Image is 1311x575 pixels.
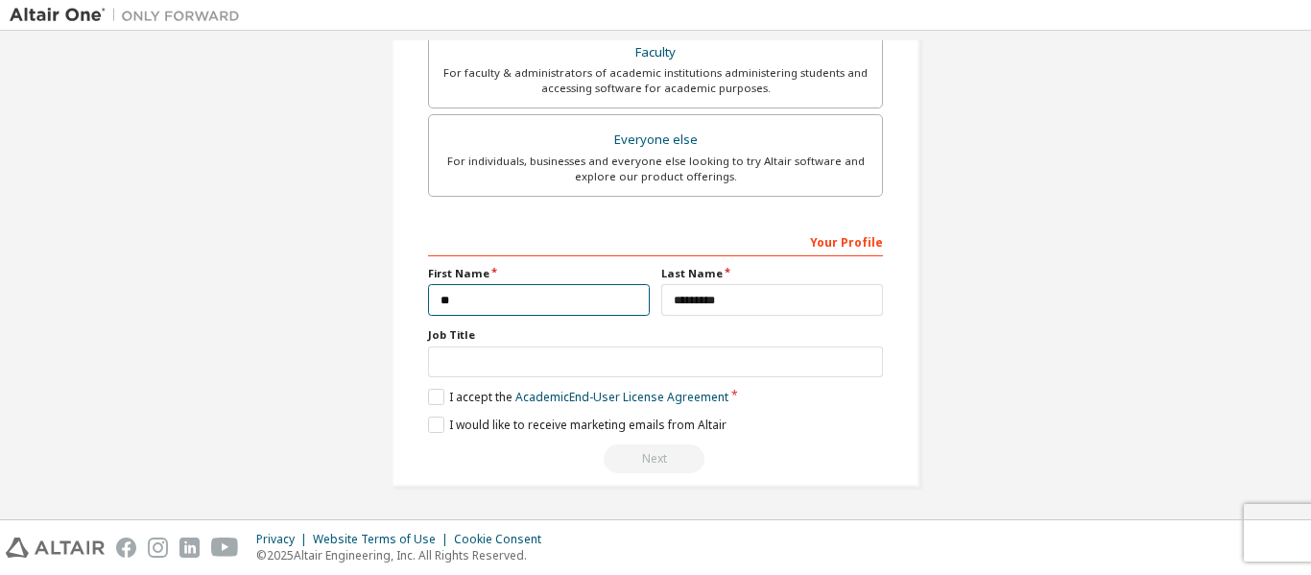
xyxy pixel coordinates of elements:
div: For faculty & administrators of academic institutions administering students and accessing softwa... [441,65,870,96]
img: youtube.svg [211,538,239,558]
div: Read and acccept EULA to continue [428,444,883,473]
img: facebook.svg [116,538,136,558]
a: Academic End-User License Agreement [515,389,728,405]
label: First Name [428,266,650,281]
p: © 2025 Altair Engineering, Inc. All Rights Reserved. [256,547,553,563]
div: Cookie Consent [454,532,553,547]
div: Faculty [441,39,870,66]
div: For individuals, businesses and everyone else looking to try Altair software and explore our prod... [441,154,870,184]
label: Last Name [661,266,883,281]
label: I would like to receive marketing emails from Altair [428,417,727,433]
img: linkedin.svg [179,538,200,558]
img: Altair One [10,6,250,25]
img: instagram.svg [148,538,168,558]
div: Your Profile [428,226,883,256]
label: I accept the [428,389,728,405]
img: altair_logo.svg [6,538,105,558]
div: Everyone else [441,127,870,154]
div: Website Terms of Use [313,532,454,547]
div: Privacy [256,532,313,547]
label: Job Title [428,327,883,343]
